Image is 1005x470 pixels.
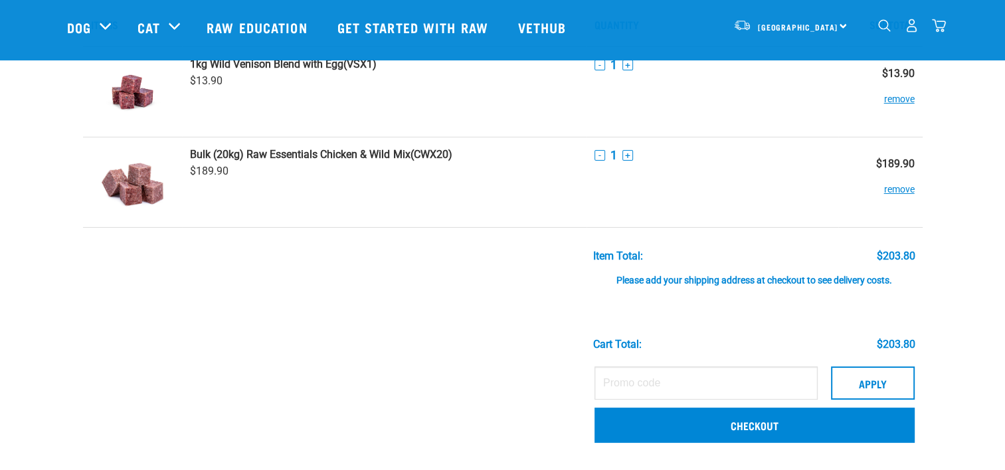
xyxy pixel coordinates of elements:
a: Bulk (20kg) Raw Essentials Chicken & Wild Mix(CWX20) [190,148,578,161]
span: [GEOGRAPHIC_DATA] [758,25,838,29]
input: Promo code [594,366,818,400]
button: remove [884,80,915,106]
strong: Bulk (20kg) Raw Essentials Chicken & Wild Mix [190,148,410,161]
a: Get started with Raw [324,1,505,54]
span: $13.90 [190,74,223,87]
a: Cat [137,17,160,37]
button: Apply [831,366,915,400]
div: $203.80 [877,339,915,351]
img: van-moving.png [733,19,751,31]
span: 1 [610,58,617,72]
a: Raw Education [193,1,323,54]
span: $189.90 [190,165,228,177]
img: home-icon-1@2x.png [878,19,891,32]
div: Please add your shipping address at checkout to see delivery costs. [593,262,915,286]
button: remove [884,170,915,196]
img: home-icon@2x.png [932,19,946,33]
td: $13.90 [838,46,922,137]
div: Cart total: [593,339,642,351]
a: 1kg Wild Venison Blend with Egg(VSX1) [190,58,578,70]
strong: 1kg Wild Venison Blend with Egg [190,58,343,70]
button: - [594,60,605,70]
span: 1 [610,148,617,162]
a: Checkout [594,408,915,442]
img: Raw Essentials Chicken & Wild Mix [98,148,167,216]
button: - [594,150,605,161]
div: Item Total: [593,250,643,262]
button: + [622,150,633,161]
button: + [622,60,633,70]
div: $203.80 [877,250,915,262]
a: Dog [67,17,91,37]
a: Vethub [505,1,583,54]
img: user.png [905,19,919,33]
img: Wild Venison Blend with Egg [98,58,167,126]
td: $189.90 [838,137,922,228]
